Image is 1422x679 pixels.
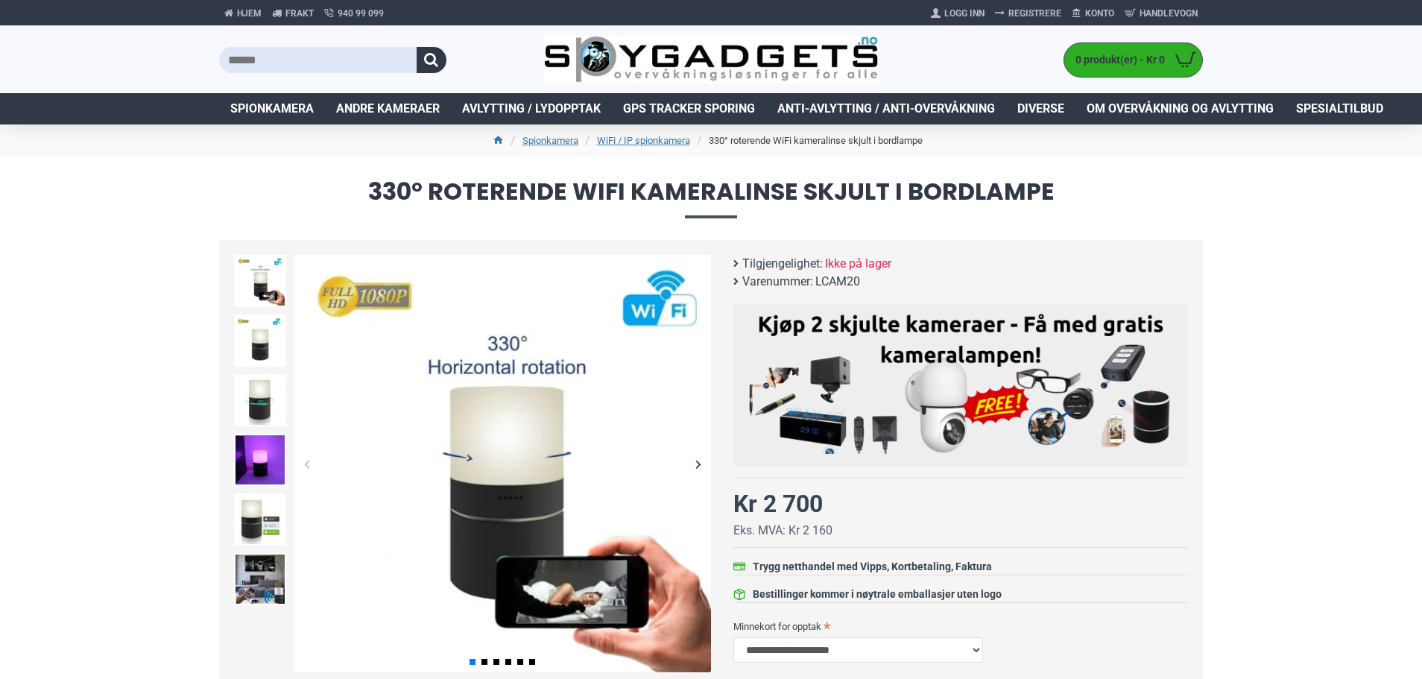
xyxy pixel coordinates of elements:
[944,7,985,20] span: Logg Inn
[753,587,1002,602] div: Bestillinger kommer i nøytrale emballasjer uten logo
[1075,93,1285,124] a: Om overvåkning og avlytting
[338,7,384,20] span: 940 99 099
[234,374,286,426] img: 330° roterende WiFi kameralinse skjult i bordlampe - SpyGadgets.no
[234,434,286,486] img: 330° roterende WiFi kameralinse skjult i bordlampe - SpyGadgets.no
[623,100,755,118] span: GPS Tracker Sporing
[1140,7,1198,20] span: Handlevogn
[1066,1,1119,25] a: Konto
[219,180,1203,218] span: 330° roterende WiFi kameralinse skjult i bordlampe
[517,659,523,665] span: Go to slide 5
[325,93,451,124] a: Andre kameraer
[493,659,499,665] span: Go to slide 3
[1008,7,1061,20] span: Registrere
[522,133,578,148] a: Spionkamera
[733,486,823,522] div: Kr 2 700
[1006,93,1075,124] a: Diverse
[742,255,823,273] b: Tilgjengelighet:
[505,659,511,665] span: Go to slide 4
[294,255,711,672] img: 330° roterende WiFi kameralinse skjult i bordlampe - SpyGadgets.no
[612,93,766,124] a: GPS Tracker Sporing
[990,1,1066,25] a: Registrere
[742,273,813,291] b: Varenummer:
[462,100,601,118] span: Avlytting / Lydopptak
[733,614,1188,638] label: Minnekort for opptak
[234,553,286,605] img: 330° roterende WiFi kameralinse skjult i bordlampe - SpyGadgets.no
[481,659,487,665] span: Go to slide 2
[685,451,711,477] div: Next slide
[234,493,286,546] img: 330° roterende WiFi kameralinse skjult i bordlampe - SpyGadgets.no
[825,255,891,273] span: Ikke på lager
[753,559,992,575] div: Trygg netthandel med Vipps, Kortbetaling, Faktura
[815,273,860,291] span: LCAM20
[470,659,475,665] span: Go to slide 1
[597,133,690,148] a: WiFi / IP spionkamera
[234,315,286,367] img: 330° roterende WiFi kameralinse skjult i bordlampe - SpyGadgets.no
[336,100,440,118] span: Andre kameraer
[926,1,990,25] a: Logg Inn
[1087,100,1274,118] span: Om overvåkning og avlytting
[285,7,314,20] span: Frakt
[451,93,612,124] a: Avlytting / Lydopptak
[777,100,995,118] span: Anti-avlytting / Anti-overvåkning
[237,7,262,20] span: Hjem
[219,93,325,124] a: Spionkamera
[294,451,320,477] div: Previous slide
[1017,100,1064,118] span: Diverse
[1085,7,1114,20] span: Konto
[766,93,1006,124] a: Anti-avlytting / Anti-overvåkning
[544,36,879,84] img: SpyGadgets.no
[529,659,535,665] span: Go to slide 6
[230,100,314,118] span: Spionkamera
[745,311,1177,454] img: Kjøp 2 skjulte kameraer – Få med gratis kameralampe!
[234,255,286,307] img: 330° roterende WiFi kameralinse skjult i bordlampe - SpyGadgets.no
[1296,100,1383,118] span: Spesialtilbud
[1064,52,1169,68] span: 0 produkt(er) - Kr 0
[1285,93,1394,124] a: Spesialtilbud
[1064,43,1202,77] a: 0 produkt(er) - Kr 0
[1119,1,1203,25] a: Handlevogn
